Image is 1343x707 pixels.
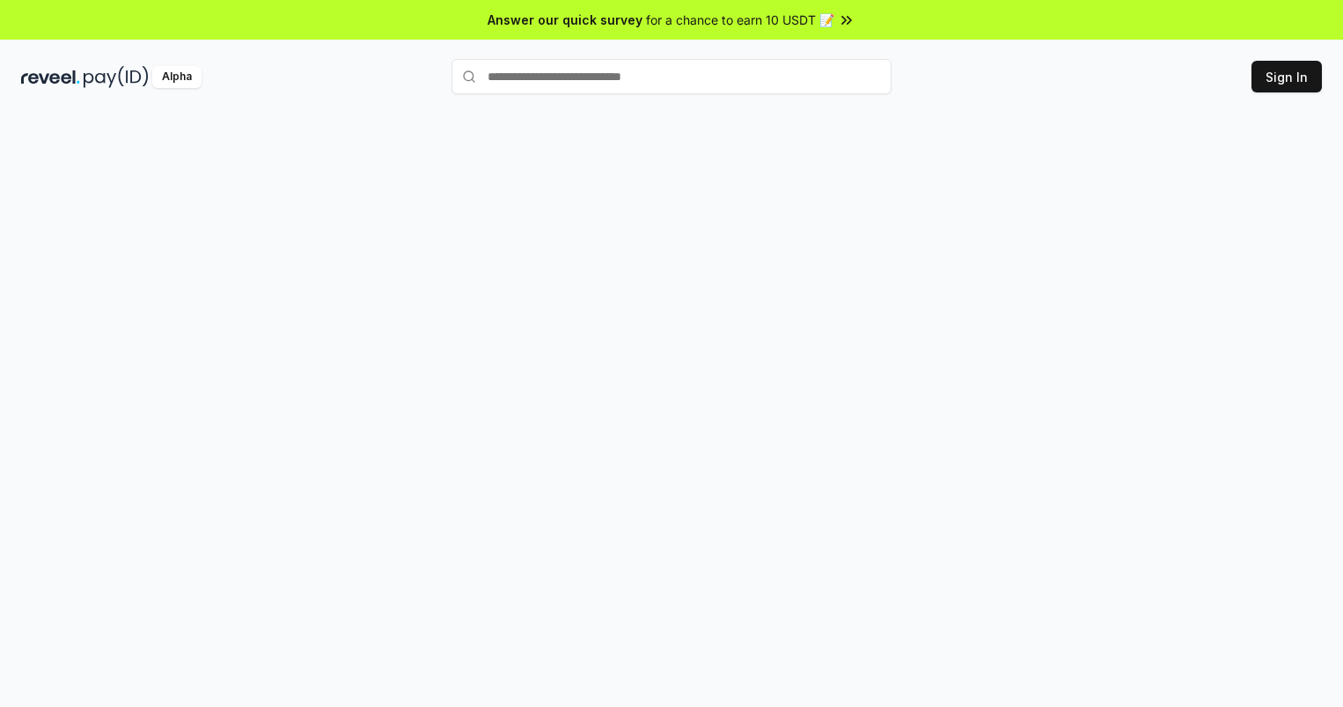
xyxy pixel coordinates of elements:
button: Sign In [1251,61,1322,92]
img: pay_id [84,66,149,88]
span: for a chance to earn 10 USDT 📝 [646,11,834,29]
img: reveel_dark [21,66,80,88]
span: Answer our quick survey [488,11,642,29]
div: Alpha [152,66,202,88]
